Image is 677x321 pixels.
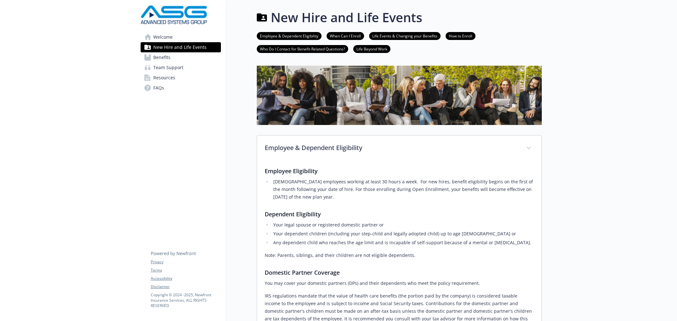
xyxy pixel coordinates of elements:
[151,259,221,265] a: Privacy
[265,268,534,277] h3: Domestic Partner Coverage
[369,33,441,39] a: Life Events & Changing your Benefits
[265,279,534,287] p: You may cover your domestic partners (DPs) and their dependents who meet the policy requirement.
[272,221,534,229] li: Your legal spouse or registered domestic partner or
[141,83,221,93] a: FAQs
[272,178,534,201] li: [DEMOGRAPHIC_DATA] employees working at least 30 hours a week. For new hires, benefit eligibility...
[151,292,221,308] p: Copyright © 2024 - 2025 , Newfront Insurance Services, ALL RIGHTS RESERVED
[151,267,221,273] a: Terms
[446,33,475,39] a: How to Enroll
[153,62,183,73] span: Team Support
[141,73,221,83] a: Resources
[153,32,173,42] span: Welcome
[265,167,534,175] h3: Employee Eligibility
[353,46,390,52] a: Life Beyond Work
[257,46,348,52] a: Who Do I Contact for Benefit-Related Questions?
[141,62,221,73] a: Team Support
[153,83,164,93] span: FAQs
[141,32,221,42] a: Welcome
[265,210,534,219] h3: Dependent Eligibility
[257,135,541,161] div: Employee & Dependent Eligibility
[271,8,422,27] h1: New Hire and Life Events
[153,42,207,52] span: New Hire and Life Events
[151,276,221,281] a: Accessibility
[265,143,519,153] p: Employee & Dependent Eligibility
[141,52,221,62] a: Benefits
[153,73,175,83] span: Resources
[257,33,322,39] a: Employee & Dependent Eligibility
[272,239,534,246] li: Any dependent child who reaches the age limit and is incapable of self-support because of a menta...
[257,66,542,125] img: new hire page banner
[151,284,221,290] a: Disclaimer
[272,230,534,238] li: Your dependent children (including your step-child and legally adopted child) up to age [DEMOGRAP...
[327,33,364,39] a: When Can I Enroll
[153,52,170,62] span: Benefits
[141,42,221,52] a: New Hire and Life Events
[265,252,534,259] p: Note: Parents, siblings, and their children are not eligible dependents.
